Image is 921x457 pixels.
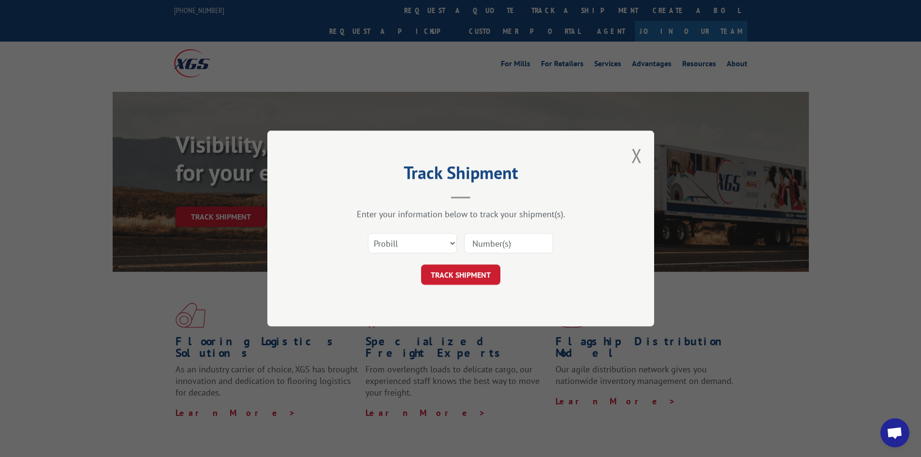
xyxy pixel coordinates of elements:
div: Enter your information below to track your shipment(s). [316,208,606,220]
input: Number(s) [464,233,553,253]
button: TRACK SHIPMENT [421,265,500,285]
h2: Track Shipment [316,166,606,184]
button: Close modal [631,143,642,168]
div: Open chat [880,418,909,447]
